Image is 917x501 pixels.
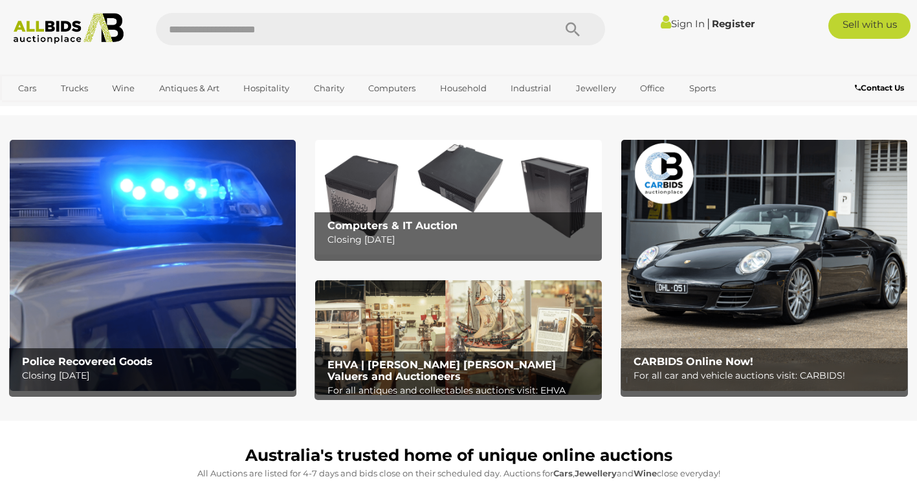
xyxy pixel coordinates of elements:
a: Office [632,78,673,99]
a: Sign In [661,17,705,30]
img: Police Recovered Goods [10,140,296,390]
img: EHVA | Evans Hastings Valuers and Auctioneers [315,280,601,395]
a: Jewellery [568,78,624,99]
a: Computers [360,78,424,99]
a: Sell with us [828,13,911,39]
a: Antiques & Art [151,78,228,99]
img: Computers & IT Auction [315,140,601,254]
a: Cars [10,78,45,99]
p: Closing [DATE] [22,368,290,384]
a: [GEOGRAPHIC_DATA] [10,99,118,120]
a: Trucks [52,78,96,99]
button: Search [540,13,605,45]
strong: Wine [634,468,657,478]
a: Industrial [502,78,560,99]
a: CARBIDS Online Now! CARBIDS Online Now! For all car and vehicle auctions visit: CARBIDS! [621,140,907,390]
b: Contact Us [855,83,904,93]
p: Closing [DATE] [327,232,595,248]
p: All Auctions are listed for 4-7 days and bids close on their scheduled day. Auctions for , and cl... [16,466,901,481]
a: Computers & IT Auction Computers & IT Auction Closing [DATE] [315,140,601,254]
span: | [707,16,710,30]
a: Contact Us [855,81,907,95]
b: Computers & IT Auction [327,219,458,232]
h1: Australia's trusted home of unique online auctions [16,447,901,465]
a: Sports [681,78,724,99]
a: Hospitality [235,78,298,99]
img: Allbids.com.au [7,13,130,44]
p: For all antiques and collectables auctions visit: EHVA [327,383,595,399]
b: EHVA | [PERSON_NAME] [PERSON_NAME] Valuers and Auctioneers [327,359,556,383]
a: Household [432,78,495,99]
a: Wine [104,78,143,99]
strong: Cars [553,468,573,478]
p: For all car and vehicle auctions visit: CARBIDS! [634,368,901,384]
a: Police Recovered Goods Police Recovered Goods Closing [DATE] [10,140,296,390]
b: CARBIDS Online Now! [634,355,753,368]
strong: Jewellery [575,468,617,478]
b: Police Recovered Goods [22,355,153,368]
img: CARBIDS Online Now! [621,140,907,390]
a: EHVA | Evans Hastings Valuers and Auctioneers EHVA | [PERSON_NAME] [PERSON_NAME] Valuers and Auct... [315,280,601,395]
a: Charity [305,78,353,99]
a: Register [712,17,755,30]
